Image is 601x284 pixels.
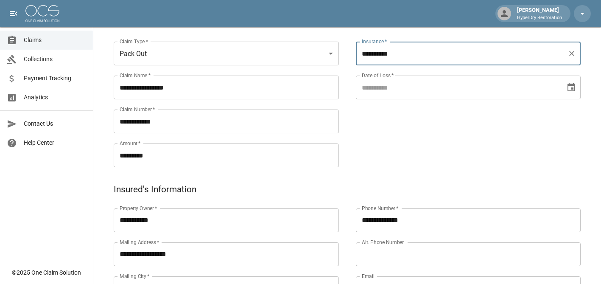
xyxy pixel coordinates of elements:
[120,273,150,280] label: Mailing City
[24,55,86,64] span: Collections
[24,36,86,45] span: Claims
[5,5,22,22] button: open drawer
[114,42,339,65] div: Pack Out
[563,79,580,96] button: Choose date
[362,239,404,246] label: Alt. Phone Number
[120,140,141,147] label: Amount
[517,14,562,22] p: HyperDry Restoration
[362,38,387,45] label: Insurance
[24,93,86,102] span: Analytics
[362,72,394,79] label: Date of Loss
[24,119,86,128] span: Contact Us
[12,268,81,277] div: © 2025 One Claim Solution
[120,205,157,212] label: Property Owner
[24,138,86,147] span: Help Center
[120,239,159,246] label: Mailing Address
[120,38,148,45] label: Claim Type
[514,6,565,21] div: [PERSON_NAME]
[566,48,578,59] button: Clear
[362,273,375,280] label: Email
[120,106,155,113] label: Claim Number
[25,5,59,22] img: ocs-logo-white-transparent.png
[120,72,151,79] label: Claim Name
[24,74,86,83] span: Payment Tracking
[362,205,398,212] label: Phone Number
